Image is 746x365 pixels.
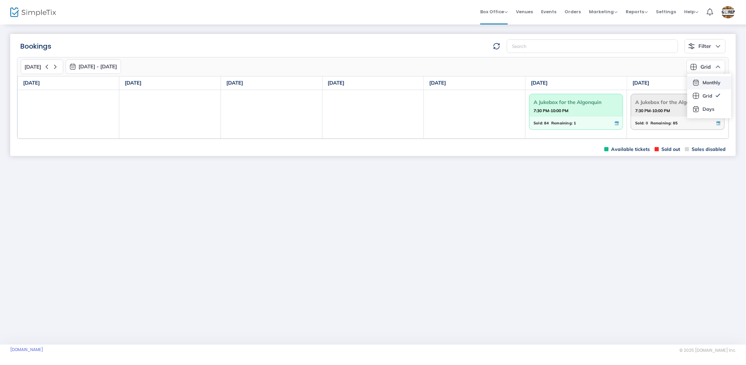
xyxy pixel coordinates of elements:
[493,43,500,50] img: refresh-data
[626,8,648,15] span: Reports
[18,76,119,90] th: [DATE]
[693,79,699,86] img: monthly
[322,76,424,90] th: [DATE]
[656,3,676,20] span: Settings
[21,59,63,74] button: [DATE]
[635,119,645,127] span: Sold:
[534,106,568,115] strong: 7:30 PM-10:00 PM
[687,103,731,116] li: Days
[635,106,670,115] strong: 7:30 PM-10:00 PM
[690,64,697,70] img: grid
[69,63,76,70] img: monthly
[516,3,533,20] span: Venues
[693,92,699,99] img: grid
[650,119,672,127] span: Remaining:
[688,43,695,50] img: filter
[544,119,549,127] span: 84
[480,8,508,15] span: Box Office
[604,146,650,153] span: Available tickets
[589,8,618,15] span: Marketing
[627,76,729,90] th: [DATE]
[24,64,41,70] span: [DATE]
[679,348,736,353] span: © 2025 [DOMAIN_NAME] Inc.
[693,106,699,112] img: calendar-day
[673,119,678,127] span: 85
[687,76,731,89] li: Monthly
[655,146,680,153] span: Sold out
[684,39,726,53] button: Filter
[687,60,725,74] button: Grid
[534,97,619,107] span: A Jukebox for the Algonquin
[20,41,51,51] m-panel-title: Bookings
[551,119,573,127] span: Remaining:
[574,119,576,127] span: 1
[541,3,556,20] span: Events
[534,119,543,127] span: Sold:
[685,146,726,153] span: Sales disabled
[66,59,121,74] button: [DATE] - [DATE]
[684,8,698,15] span: Help
[565,3,581,20] span: Orders
[221,76,322,90] th: [DATE]
[10,347,43,352] a: [DOMAIN_NAME]
[507,39,678,53] input: Search
[635,97,720,107] span: A Jukebox for the Algonquin
[424,76,525,90] th: [DATE]
[646,119,648,127] span: 0
[687,89,731,103] li: Grid
[525,76,627,90] th: [DATE]
[119,76,221,90] th: [DATE]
